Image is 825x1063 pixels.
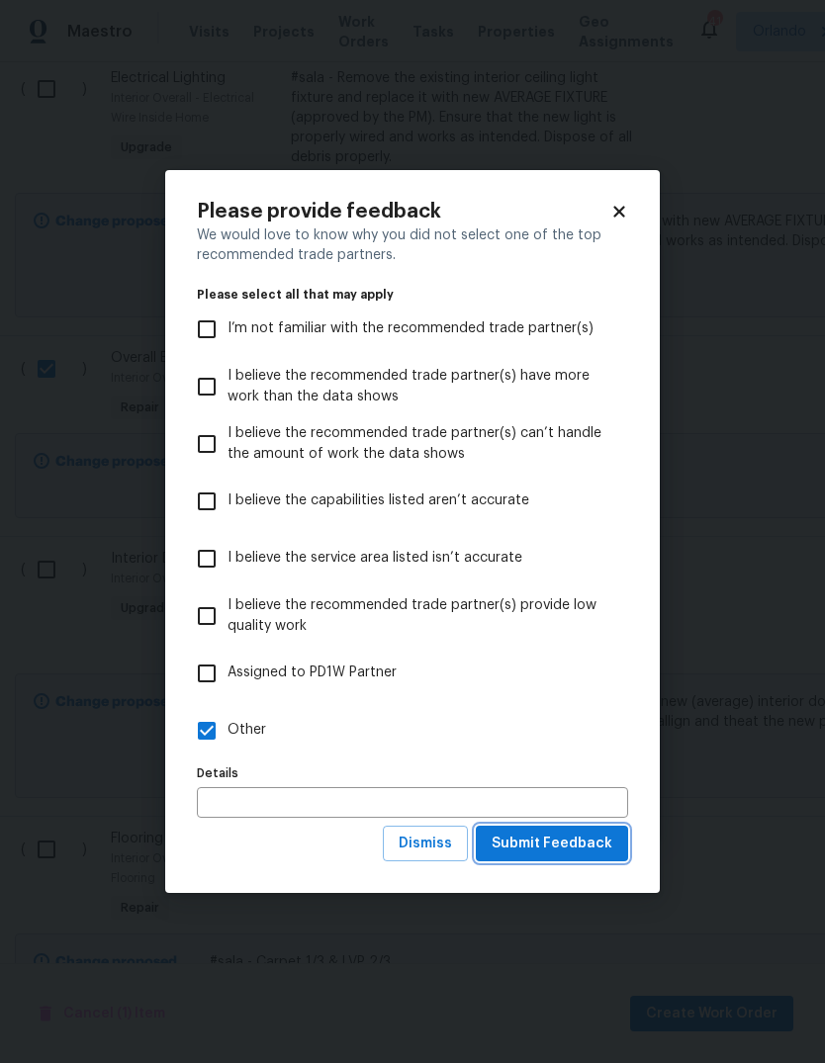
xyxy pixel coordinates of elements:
legend: Please select all that may apply [197,289,628,301]
span: Dismiss [399,832,452,856]
span: I’m not familiar with the recommended trade partner(s) [228,318,594,339]
button: Dismiss [383,826,468,862]
button: Submit Feedback [476,826,628,862]
span: I believe the service area listed isn’t accurate [228,548,522,569]
span: I believe the recommended trade partner(s) have more work than the data shows [228,366,612,407]
span: I believe the capabilities listed aren’t accurate [228,490,529,511]
span: I believe the recommended trade partner(s) provide low quality work [228,595,612,637]
span: Assigned to PD1W Partner [228,663,397,683]
h2: Please provide feedback [197,202,610,221]
span: I believe the recommended trade partner(s) can’t handle the amount of work the data shows [228,423,612,465]
span: Other [228,720,266,741]
span: Submit Feedback [492,832,612,856]
div: We would love to know why you did not select one of the top recommended trade partners. [197,225,628,265]
label: Details [197,767,628,779]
